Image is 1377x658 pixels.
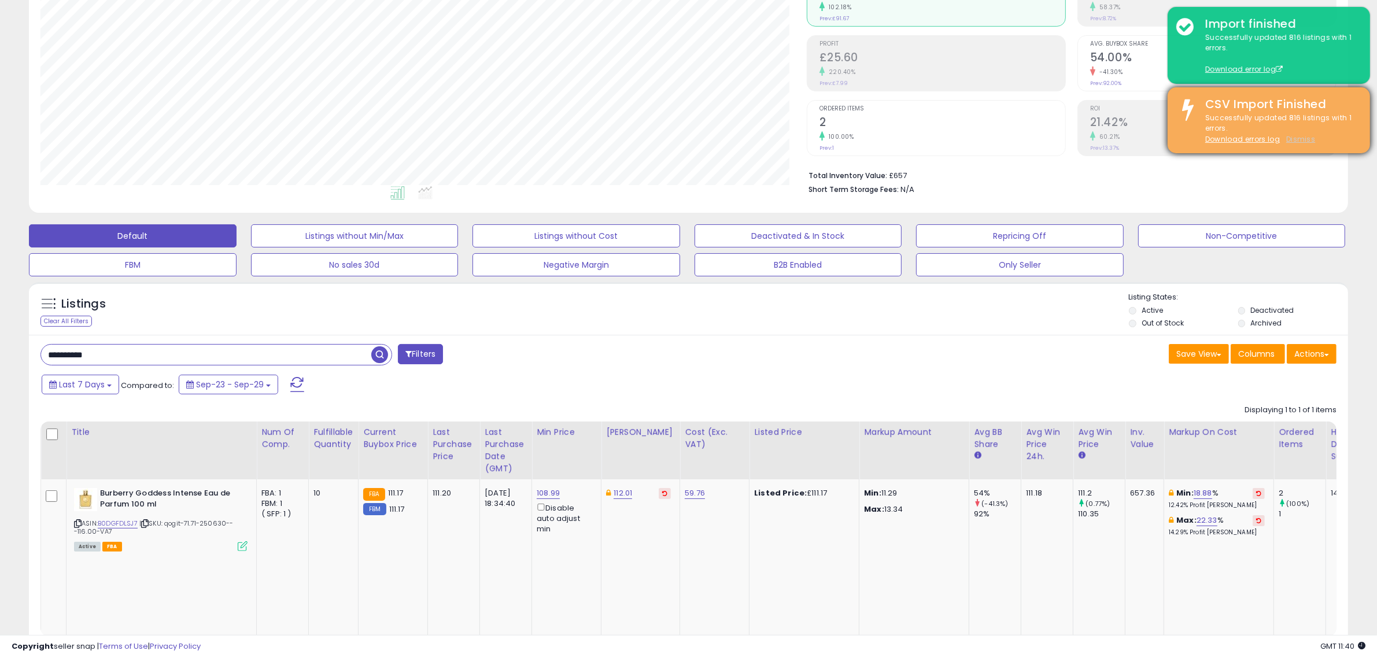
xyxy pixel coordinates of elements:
[1169,426,1269,438] div: Markup on Cost
[1286,134,1315,144] u: Dismiss
[974,509,1021,519] div: 92%
[313,426,353,450] div: Fulfillable Quantity
[900,184,914,195] span: N/A
[398,344,443,364] button: Filters
[1090,51,1336,66] h2: 54.00%
[1169,344,1229,364] button: Save View
[1169,528,1265,537] p: 14.29% Profit [PERSON_NAME]
[1142,305,1163,315] label: Active
[485,488,523,509] div: [DATE] 18:34:40
[12,641,201,652] div: seller snap | |
[1331,488,1369,498] div: 140.70
[1086,499,1110,508] small: (0.77%)
[864,487,881,498] strong: Min:
[433,488,471,498] div: 111.20
[695,253,902,276] button: B2B Enabled
[99,641,148,652] a: Terms of Use
[1238,348,1275,360] span: Columns
[864,504,884,515] strong: Max:
[1205,134,1280,144] a: Download errors log
[819,41,1065,47] span: Profit
[98,519,138,528] a: B0DGFDLSJ7
[1279,426,1321,450] div: Ordered Items
[754,487,807,498] b: Listed Price:
[29,253,237,276] button: FBM
[1251,318,1282,328] label: Archived
[1176,487,1194,498] b: Min:
[472,253,680,276] button: Negative Margin
[825,3,852,12] small: 102.18%
[825,132,854,141] small: 100.00%
[74,488,248,550] div: ASIN:
[819,80,848,87] small: Prev: £7.99
[974,450,981,461] small: Avg BB Share.
[1090,145,1119,151] small: Prev: 13.37%
[1320,641,1365,652] span: 2025-10-8 11:40 GMT
[1142,318,1184,328] label: Out of Stock
[485,426,527,475] div: Last Purchase Date (GMT)
[1197,96,1361,113] div: CSV Import Finished
[179,375,278,394] button: Sep-23 - Sep-29
[916,253,1124,276] button: Only Seller
[251,224,459,247] button: Listings without Min/Max
[363,426,423,450] div: Current Buybox Price
[1231,344,1285,364] button: Columns
[1129,292,1348,303] p: Listing States:
[819,51,1065,66] h2: £25.60
[685,487,705,499] a: 59.76
[363,503,386,515] small: FBM
[819,106,1065,112] span: Ordered Items
[1197,16,1361,32] div: Import finished
[1138,224,1346,247] button: Non-Competitive
[1169,501,1265,509] p: 12.42% Profit [PERSON_NAME]
[71,426,252,438] div: Title
[916,224,1124,247] button: Repricing Off
[1095,132,1120,141] small: 60.21%
[1090,41,1336,47] span: Avg. Buybox Share
[1286,499,1309,508] small: (100%)
[537,487,560,499] a: 108.99
[614,487,632,499] a: 112.01
[1251,305,1294,315] label: Deactivated
[1169,488,1265,509] div: %
[1164,422,1274,479] th: The percentage added to the cost of goods (COGS) that forms the calculator for Min & Max prices.
[754,488,850,498] div: £111.17
[59,379,105,390] span: Last 7 Days
[819,145,834,151] small: Prev: 1
[102,542,122,552] span: FBA
[100,488,241,512] b: Burberry Goddess Intense Eau de Parfum 100 ml
[1279,488,1326,498] div: 2
[1090,116,1336,131] h2: 21.42%
[825,68,856,76] small: 220.40%
[40,316,92,327] div: Clear All Filters
[974,426,1016,450] div: Avg BB Share
[1095,68,1123,76] small: -41.30%
[363,488,385,501] small: FBA
[695,224,902,247] button: Deactivated & In Stock
[261,509,300,519] div: ( SFP: 1 )
[1090,15,1116,22] small: Prev: 8.72%
[251,253,459,276] button: No sales 30d
[1026,426,1068,463] div: Avg Win Price 24h.
[1287,344,1337,364] button: Actions
[74,542,101,552] span: All listings currently available for purchase on Amazon
[1331,426,1373,463] div: Historical Days Of Supply
[974,488,1021,498] div: 54%
[433,426,475,463] div: Last Purchase Price
[1130,426,1159,450] div: Inv. value
[121,380,174,391] span: Compared to:
[819,15,849,22] small: Prev: £91.67
[1078,488,1125,498] div: 111.2
[981,499,1008,508] small: (-41.3%)
[1176,515,1197,526] b: Max:
[809,184,899,194] b: Short Term Storage Fees:
[389,504,405,515] span: 111.17
[809,168,1328,182] li: £657
[864,426,964,438] div: Markup Amount
[864,504,960,515] p: 13.34
[261,498,300,509] div: FBM: 1
[388,487,404,498] span: 111.17
[809,171,887,180] b: Total Inventory Value:
[1090,106,1336,112] span: ROI
[12,641,54,652] strong: Copyright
